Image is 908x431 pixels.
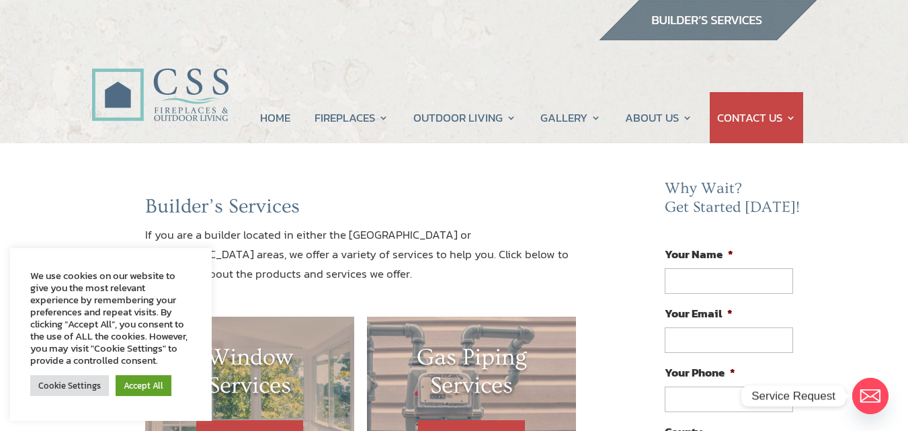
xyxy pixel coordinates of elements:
[145,194,577,225] h2: Builder’s Services
[665,180,803,223] h2: Why Wait? Get Started [DATE]!
[30,375,109,396] a: Cookie Settings
[540,92,601,143] a: GALLERY
[394,344,549,407] h1: Gas Piping Services
[413,92,516,143] a: OUTDOOR LIVING
[30,270,192,366] div: We use cookies on our website to give you the most relevant experience by remembering your prefer...
[852,378,889,414] a: Email
[172,344,327,407] h1: Window Services
[665,365,735,380] label: Your Phone
[91,31,229,128] img: CSS Fireplaces & Outdoor Living (Formerly Construction Solutions & Supply)- Jacksonville Ormond B...
[315,92,388,143] a: FIREPLACES
[665,247,733,262] label: Your Name
[598,28,817,45] a: builder services construction supply
[116,375,171,396] a: Accept All
[665,306,733,321] label: Your Email
[145,225,577,284] p: If you are a builder located in either the [GEOGRAPHIC_DATA] or [GEOGRAPHIC_DATA] areas, we offer...
[260,92,290,143] a: HOME
[625,92,692,143] a: ABOUT US
[717,92,796,143] a: CONTACT US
